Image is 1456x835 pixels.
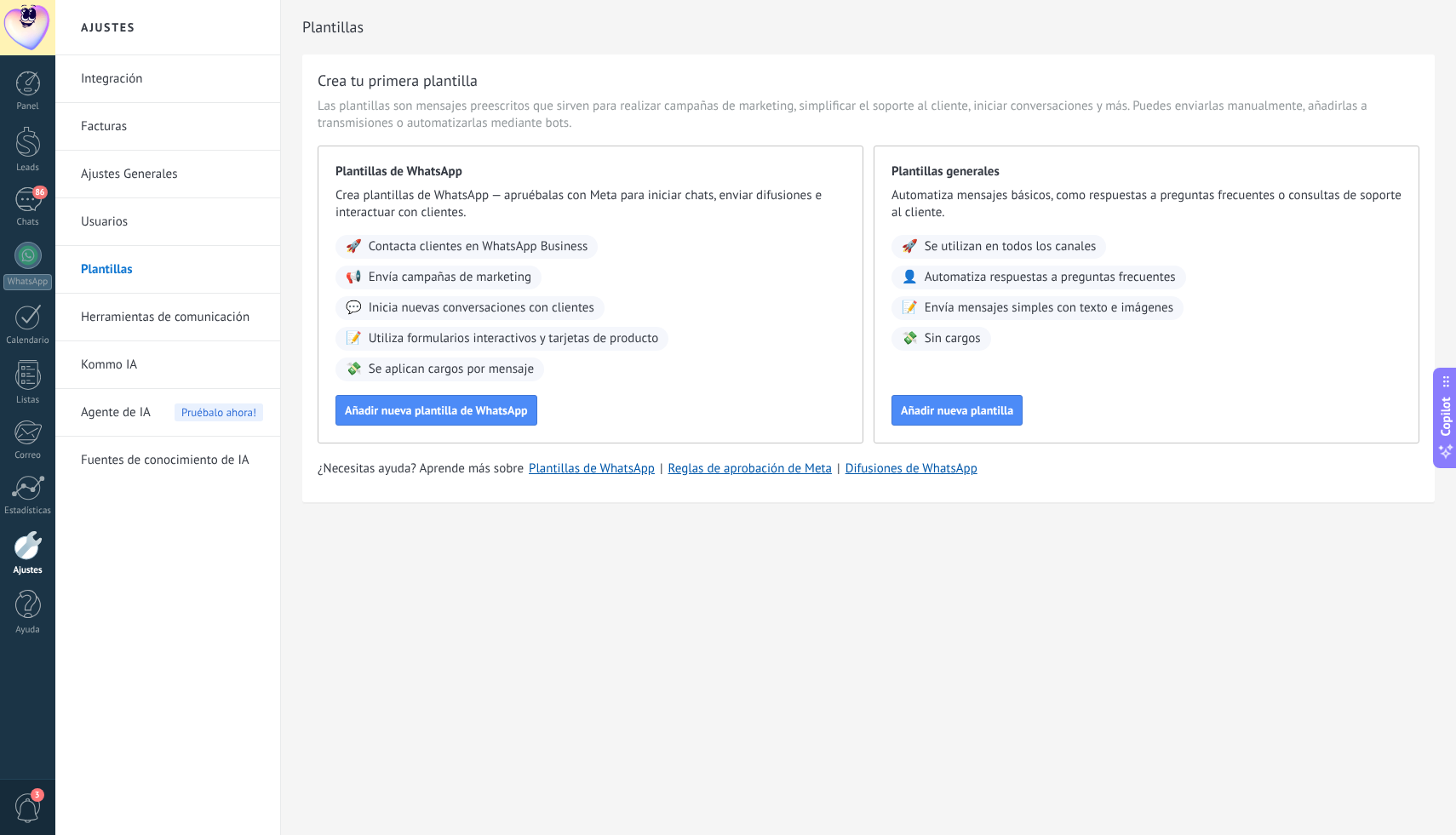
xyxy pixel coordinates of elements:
[529,460,655,477] a: Plantillas de WhatsApp
[369,361,534,378] span: Se aplican cargos por mensaje
[3,395,53,406] div: Listas
[346,330,362,347] span: 📝
[346,238,362,255] span: 🚀
[55,246,280,294] li: Plantillas
[335,395,537,426] button: Añadir nueva plantilla de WhatsApp
[668,460,833,477] a: Reglas de aprobación de Meta
[3,335,53,346] div: Calendario
[901,404,1013,416] span: Añadir nueva plantilla
[3,101,53,112] div: Panel
[81,389,151,437] span: Agente de IA
[891,187,1402,221] span: Automatiza mensajes básicos, como respuestas a preguntas frecuentes o consultas de soporte al cli...
[31,788,44,802] span: 3
[81,437,263,484] a: Fuentes de conocimiento de IA
[81,198,263,246] a: Usuarios
[346,361,362,378] span: 💸
[925,330,981,347] span: Sin cargos
[55,437,280,483] li: Fuentes de conocimiento de IA
[335,187,846,221] span: Crea plantillas de WhatsApp — apruébalas con Meta para iniciar chats, enviar difusiones e interac...
[55,389,280,437] li: Agente de IA
[345,404,528,416] span: Añadir nueva plantilla de WhatsApp
[369,238,588,255] span: Contacta clientes en WhatsApp Business
[902,330,918,347] span: 💸
[369,330,659,347] span: Utiliza formularios interactivos y tarjetas de producto
[318,70,478,91] h3: Crea tu primera plantilla
[318,460,524,478] span: ¿Necesitas ayuda? Aprende más sobre
[891,163,1402,180] span: Plantillas generales
[175,403,263,421] span: Pruébalo ahora!
[891,395,1023,426] button: Añadir nueva plantilla
[32,186,47,199] span: 86
[3,217,53,228] div: Chats
[81,55,263,103] a: Integración
[318,460,1419,478] div: | |
[3,274,52,290] div: WhatsApp
[81,246,263,294] a: Plantillas
[3,565,53,576] div: Ajustes
[302,10,1435,44] h2: Plantillas
[55,341,280,389] li: Kommo IA
[902,269,918,286] span: 👤
[81,341,263,389] a: Kommo IA
[3,625,53,636] div: Ayuda
[902,300,918,317] span: 📝
[81,389,263,437] a: Agente de IA Pruébalo ahora!
[846,460,977,477] a: Difusiones de WhatsApp
[335,163,846,180] span: Plantillas de WhatsApp
[55,103,280,151] li: Facturas
[3,163,53,174] div: Leads
[3,450,53,461] div: Correo
[346,300,362,317] span: 💬
[318,98,1419,132] span: Las plantillas son mensajes preescritos que sirven para realizar campañas de marketing, simplific...
[55,151,280,198] li: Ajustes Generales
[55,55,280,103] li: Integración
[925,300,1173,317] span: Envía mensajes simples con texto e imágenes
[346,269,362,286] span: 📢
[81,294,263,341] a: Herramientas de comunicación
[1437,397,1454,436] span: Copilot
[925,238,1097,255] span: Se utilizan en todos los canales
[55,198,280,246] li: Usuarios
[925,269,1176,286] span: Automatiza respuestas a preguntas frecuentes
[3,506,53,517] div: Estadísticas
[902,238,918,255] span: 🚀
[81,151,263,198] a: Ajustes Generales
[81,103,263,151] a: Facturas
[369,300,594,317] span: Inicia nuevas conversaciones con clientes
[55,294,280,341] li: Herramientas de comunicación
[369,269,531,286] span: Envía campañas de marketing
